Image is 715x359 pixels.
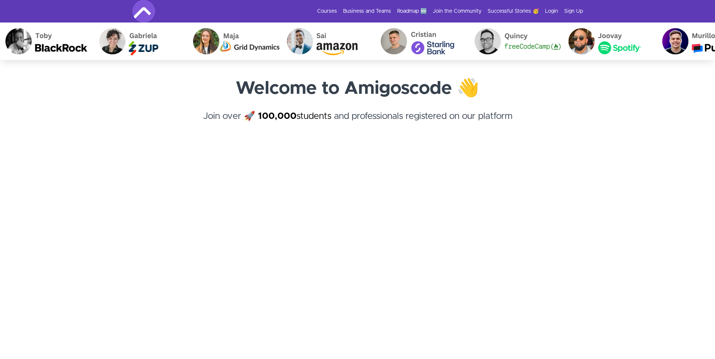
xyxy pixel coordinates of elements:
[467,23,561,60] img: Quincy
[186,23,280,60] img: Maja
[236,80,479,98] strong: Welcome to Amigoscode 👋
[545,8,558,15] a: Login
[488,8,539,15] a: Successful Stories 🥳
[92,23,186,60] img: Gabriela
[397,8,427,15] a: Roadmap 🆕
[373,23,467,60] img: Cristian
[564,8,583,15] a: Sign Up
[433,8,482,15] a: Join the Community
[258,112,297,121] strong: 100,000
[132,110,583,137] h4: Join over 🚀 and professionals registered on our platform
[343,8,391,15] a: Business and Teams
[258,112,331,121] a: 100,000students
[280,23,373,60] img: Sai
[317,8,337,15] a: Courses
[561,23,655,60] img: Joovay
